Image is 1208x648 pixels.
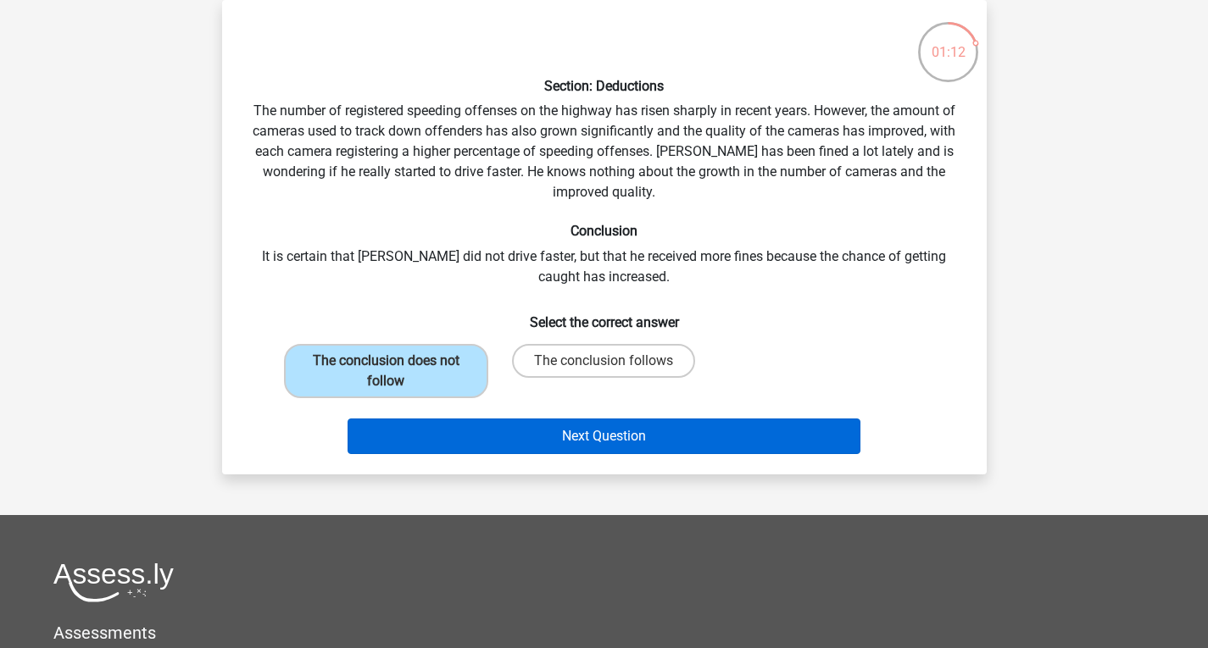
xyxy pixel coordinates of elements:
h6: Conclusion [249,223,960,239]
h6: Select the correct answer [249,301,960,330]
img: Assessly logo [53,562,174,602]
label: The conclusion does not follow [284,344,488,398]
div: The number of registered speeding offenses on the highway has risen sharply in recent years. Howe... [229,14,980,461]
label: The conclusion follows [512,344,695,378]
h6: Section: Deductions [249,78,960,94]
h5: Assessments [53,623,1155,643]
div: 01:12 [916,20,980,63]
button: Next Question [348,418,860,454]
